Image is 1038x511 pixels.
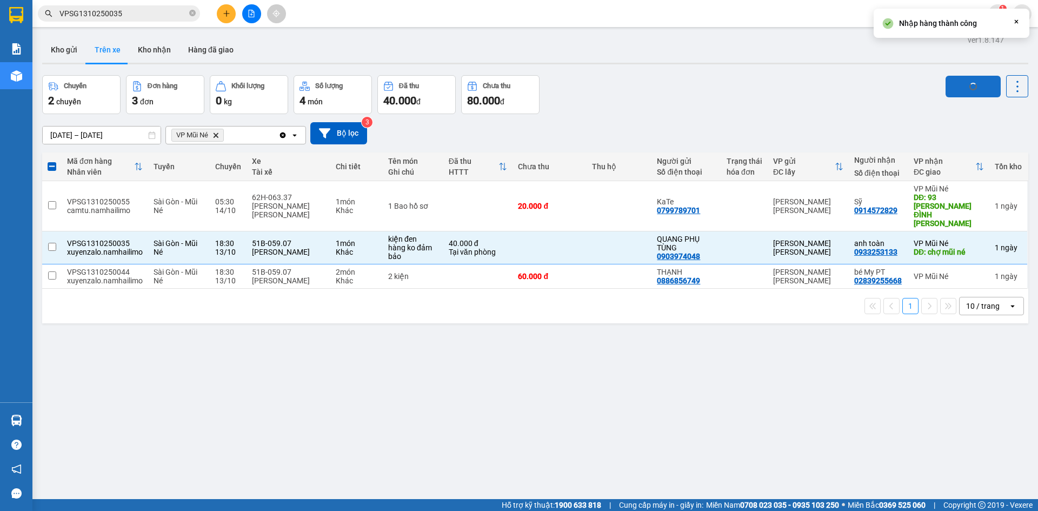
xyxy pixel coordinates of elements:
[657,206,700,215] div: 0799789701
[914,157,975,165] div: VP nhận
[308,97,323,106] span: món
[773,268,843,285] div: [PERSON_NAME] [PERSON_NAME]
[914,239,984,248] div: VP Mũi Né
[59,8,187,19] input: Tìm tên, số ĐT hoặc mã đơn
[11,488,22,499] span: message
[768,152,849,181] th: Toggle SortBy
[934,499,935,511] span: |
[854,197,903,206] div: Sỹ
[11,43,22,55] img: solution-icon
[9,7,23,23] img: logo-vxr
[336,206,377,215] div: Khác
[1001,243,1017,252] span: ngày
[657,252,700,261] div: 0903974048
[657,276,700,285] div: 0886856749
[848,499,926,511] span: Miền Bắc
[995,162,1022,171] div: Tồn kho
[388,202,438,210] div: 1 Bao hồ sơ
[154,162,204,171] div: Tuyến
[252,268,324,276] div: 51B-059.07
[226,130,227,141] input: Selected VP Mũi Né.
[483,82,510,90] div: Chưa thu
[1001,272,1017,281] span: ngày
[11,464,22,474] span: notification
[154,268,197,285] span: Sài Gòn - Mũi Né
[252,202,324,219] div: [PERSON_NAME] [PERSON_NAME]
[773,239,843,256] div: [PERSON_NAME] [PERSON_NAME]
[727,168,762,176] div: hóa đơn
[67,276,143,285] div: xuyenzalo.namhailimo
[336,276,377,285] div: Khác
[1001,202,1017,210] span: ngày
[267,4,286,23] button: aim
[362,117,372,128] sup: 3
[889,6,988,20] span: kimngan.namhailimo
[461,75,540,114] button: Chưa thu80.000đ
[914,272,984,281] div: VP Mũi Né
[62,152,148,181] th: Toggle SortBy
[449,248,508,256] div: Tại văn phòng
[1001,5,1004,12] span: 1
[899,17,977,29] div: Nhập hàng thành công
[999,5,1007,12] sup: 1
[995,272,1022,281] div: 1
[854,206,897,215] div: 0914572829
[467,94,500,107] span: 80.000
[854,156,903,164] div: Người nhận
[995,202,1022,210] div: 1
[978,501,986,509] span: copyright
[966,301,1000,311] div: 10 / trang
[215,197,241,206] div: 05:30
[946,76,1001,97] button: loading Nhập hàng
[210,75,288,114] button: Khối lượng0kg
[377,75,456,114] button: Đã thu40.000đ
[914,193,984,228] div: DĐ: 93 NGUYỄN ĐÌNH CHIỂU
[914,168,975,176] div: ĐC giao
[336,248,377,256] div: Khác
[657,268,716,276] div: THẠNH
[154,197,197,215] span: Sài Gòn - Mũi Né
[315,82,343,90] div: Số lượng
[129,37,179,63] button: Kho nhận
[217,4,236,23] button: plus
[189,9,196,19] span: close-circle
[518,272,581,281] div: 60.000 đ
[67,268,143,276] div: VPSG1310250044
[336,239,377,248] div: 1 món
[56,97,81,106] span: chuyến
[11,415,22,426] img: warehouse-icon
[657,168,716,176] div: Số điện thoại
[189,10,196,16] span: close-circle
[443,152,513,181] th: Toggle SortBy
[518,202,581,210] div: 20.000 đ
[416,97,421,106] span: đ
[336,268,377,276] div: 2 món
[140,97,154,106] span: đơn
[388,272,438,281] div: 2 kiện
[914,248,984,256] div: DĐ: chợ mũi né
[11,70,22,82] img: warehouse-icon
[223,10,230,17] span: plus
[727,157,762,165] div: Trạng thái
[126,75,204,114] button: Đơn hàng3đơn
[995,243,1022,252] div: 1
[773,157,835,165] div: VP gửi
[399,82,419,90] div: Đã thu
[449,157,499,165] div: Đã thu
[300,94,305,107] span: 4
[252,276,324,285] div: [PERSON_NAME]
[252,239,324,248] div: 51B-059.07
[336,162,377,171] div: Chi tiết
[854,248,897,256] div: 0933253133
[148,82,177,90] div: Đơn hàng
[215,162,241,171] div: Chuyến
[706,499,839,511] span: Miền Nam
[176,131,208,140] span: VP Mũi Né
[290,131,299,140] svg: open
[242,4,261,23] button: file-add
[215,248,241,256] div: 13/10
[908,152,989,181] th: Toggle SortBy
[45,10,52,17] span: search
[449,168,499,176] div: HTTT
[252,157,324,165] div: Xe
